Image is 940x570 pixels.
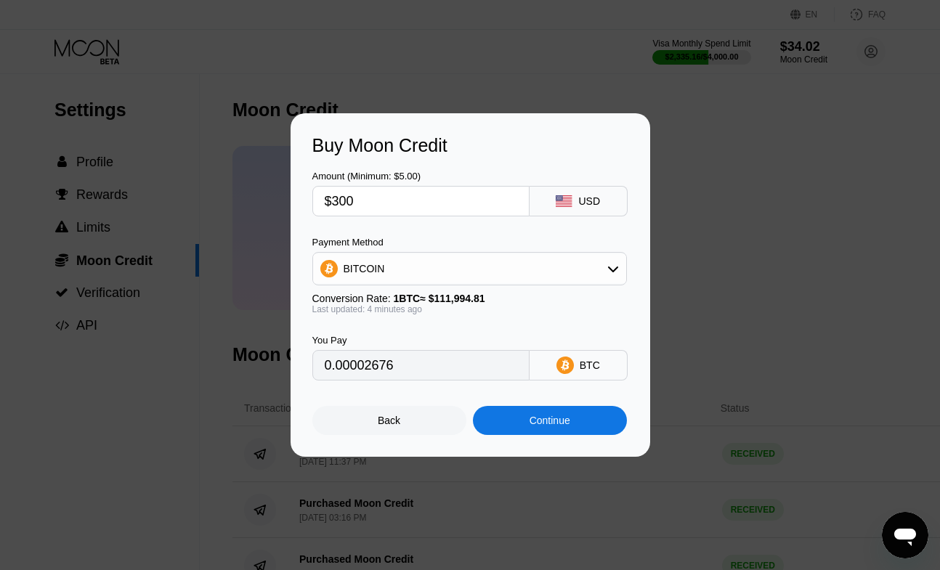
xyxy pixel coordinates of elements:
[882,512,928,558] iframe: Button to launch messaging window, conversation in progress
[312,293,627,304] div: Conversion Rate:
[312,335,530,346] div: You Pay
[312,406,466,435] div: Back
[578,195,600,207] div: USD
[344,263,385,274] div: BITCOIN
[312,304,627,314] div: Last updated: 4 minutes ago
[313,254,626,283] div: BITCOIN
[325,187,517,216] input: $0.00
[530,415,570,426] div: Continue
[580,359,600,371] div: BTC
[378,415,400,426] div: Back
[394,293,485,304] span: 1 BTC ≈ $111,994.81
[473,406,627,435] div: Continue
[312,237,627,248] div: Payment Method
[312,135,628,156] div: Buy Moon Credit
[312,171,530,182] div: Amount (Minimum: $5.00)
